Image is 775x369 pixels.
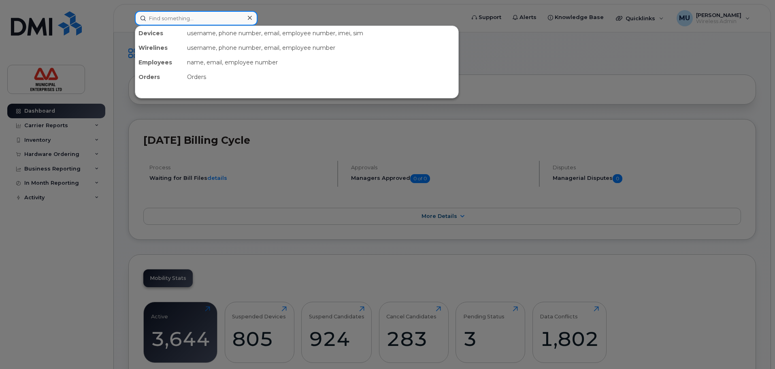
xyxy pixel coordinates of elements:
[184,55,458,70] div: name, email, employee number
[184,26,458,41] div: username, phone number, email, employee number, imei, sim
[135,55,184,70] div: Employees
[184,41,458,55] div: username, phone number, email, employee number
[135,26,184,41] div: Devices
[184,70,458,84] div: Orders
[135,41,184,55] div: Wirelines
[135,70,184,84] div: Orders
